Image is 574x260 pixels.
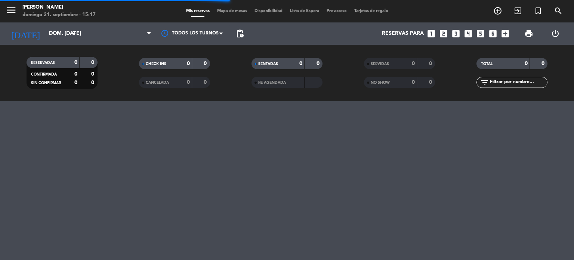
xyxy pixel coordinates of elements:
[412,80,415,85] strong: 0
[489,78,547,86] input: Filtrar por nombre...
[258,81,286,85] span: RE AGENDADA
[382,31,424,37] span: Reservas para
[554,6,563,15] i: search
[235,29,244,38] span: pending_actions
[6,4,17,18] button: menu
[493,6,502,15] i: add_circle_outline
[146,62,166,66] span: CHECK INS
[429,80,433,85] strong: 0
[251,9,286,13] span: Disponibilidad
[299,61,302,66] strong: 0
[91,60,96,65] strong: 0
[6,25,45,42] i: [DATE]
[371,81,390,85] span: NO SHOW
[551,29,560,38] i: power_settings_new
[476,29,485,39] i: looks_5
[31,81,61,85] span: SIN CONFIRMAR
[426,29,436,39] i: looks_one
[74,71,77,77] strong: 0
[500,29,510,39] i: add_box
[204,80,208,85] strong: 0
[463,29,473,39] i: looks_4
[351,9,392,13] span: Tarjetas de regalo
[204,61,208,66] strong: 0
[439,29,448,39] i: looks_two
[91,80,96,85] strong: 0
[429,61,433,66] strong: 0
[541,61,546,66] strong: 0
[451,29,461,39] i: looks_3
[213,9,251,13] span: Mapa de mesas
[187,61,190,66] strong: 0
[317,61,321,66] strong: 0
[6,4,17,16] i: menu
[480,78,489,87] i: filter_list
[323,9,351,13] span: Pre-acceso
[22,11,96,19] div: domingo 21. septiembre - 15:17
[371,62,389,66] span: SERVIDAS
[286,9,323,13] span: Lista de Espera
[74,60,77,65] strong: 0
[91,71,96,77] strong: 0
[534,6,543,15] i: turned_in_not
[182,9,213,13] span: Mis reservas
[22,4,96,11] div: [PERSON_NAME]
[513,6,522,15] i: exit_to_app
[481,62,493,66] span: TOTAL
[542,22,568,45] div: LOG OUT
[31,73,57,76] span: CONFIRMADA
[412,61,415,66] strong: 0
[187,80,190,85] strong: 0
[74,80,77,85] strong: 0
[31,61,55,65] span: RESERVADAS
[488,29,498,39] i: looks_6
[524,29,533,38] span: print
[146,81,169,85] span: CANCELADA
[258,62,278,66] span: SENTADAS
[525,61,528,66] strong: 0
[70,29,78,38] i: arrow_drop_down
